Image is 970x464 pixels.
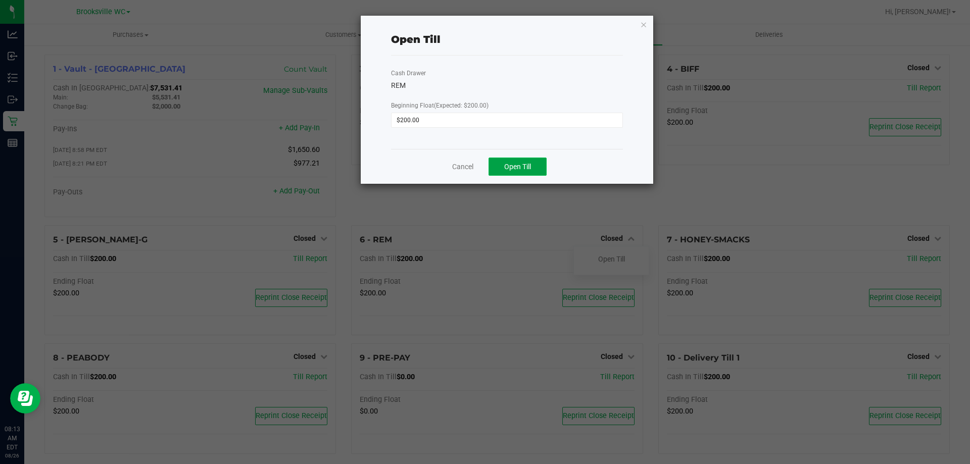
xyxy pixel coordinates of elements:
button: Open Till [489,158,547,176]
iframe: Resource center [10,383,40,414]
span: Beginning Float [391,102,489,109]
div: Open Till [391,32,441,47]
div: REM [391,80,623,91]
span: (Expected: $200.00) [434,102,489,109]
span: Open Till [504,163,531,171]
label: Cash Drawer [391,69,426,78]
a: Cancel [452,162,473,172]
